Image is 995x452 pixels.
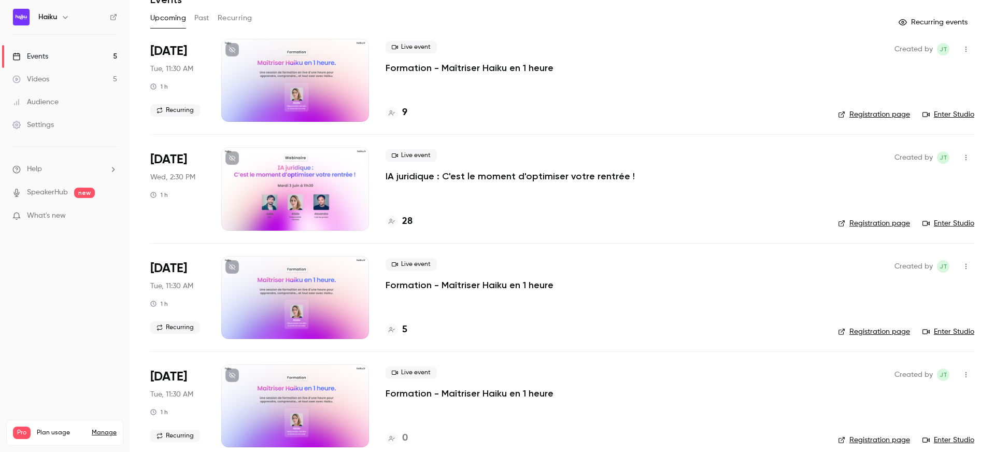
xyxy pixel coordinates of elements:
span: Created by [894,260,933,273]
a: Formation - Maîtriser Haiku en 1 heure [386,62,553,74]
span: Recurring [150,321,200,334]
span: jT [940,43,947,55]
a: Enter Studio [922,327,974,337]
a: Formation - Maîtriser Haiku en 1 heure [386,279,553,291]
button: Recurring [218,10,252,26]
button: Upcoming [150,10,186,26]
span: Recurring [150,104,200,117]
button: Recurring events [894,14,974,31]
span: Created by [894,369,933,381]
span: jean Touzet [937,369,949,381]
span: jT [940,369,947,381]
a: 0 [386,431,408,445]
span: Created by [894,151,933,164]
a: Registration page [838,435,910,445]
span: Wed, 2:30 PM [150,172,195,182]
a: 5 [386,323,407,337]
h4: 5 [402,323,407,337]
h6: Haiku [38,12,57,22]
div: Audience [12,97,59,107]
span: Recurring [150,430,200,442]
span: jean Touzet [937,43,949,55]
button: Past [194,10,209,26]
h4: 28 [402,215,413,229]
a: Enter Studio [922,435,974,445]
div: Sep 16 Tue, 11:30 AM (Europe/Paris) [150,256,205,339]
div: Sep 10 Wed, 2:30 PM (Europe/Paris) [150,147,205,230]
a: Registration page [838,327,910,337]
a: IA juridique : C'est le moment d'optimiser votre rentrée ! [386,170,635,182]
span: Live event [386,41,437,53]
span: Live event [386,149,437,162]
span: What's new [27,210,66,221]
span: [DATE] [150,369,187,385]
span: Tue, 11:30 AM [150,281,193,291]
a: 28 [386,215,413,229]
div: 1 h [150,300,168,308]
a: Registration page [838,109,910,120]
span: Tue, 11:30 AM [150,389,193,400]
a: Registration page [838,218,910,229]
li: help-dropdown-opener [12,164,117,175]
a: 9 [386,106,407,120]
span: jean Touzet [937,151,949,164]
span: Pro [13,427,31,439]
h4: 0 [402,431,408,445]
h4: 9 [402,106,407,120]
span: Plan usage [37,429,86,437]
div: Events [12,51,48,62]
span: Created by [894,43,933,55]
a: Formation - Maîtriser Haiku en 1 heure [386,387,553,400]
span: Help [27,164,42,175]
span: Live event [386,366,437,379]
a: Manage [92,429,117,437]
div: Settings [12,120,54,130]
div: Sep 9 Tue, 11:30 AM (Europe/Paris) [150,39,205,122]
div: Sep 23 Tue, 11:30 AM (Europe/Paris) [150,364,205,447]
div: Videos [12,74,49,84]
span: [DATE] [150,151,187,168]
span: Live event [386,258,437,271]
span: [DATE] [150,43,187,60]
a: Enter Studio [922,218,974,229]
a: Enter Studio [922,109,974,120]
span: jean Touzet [937,260,949,273]
span: jT [940,151,947,164]
img: Haiku [13,9,30,25]
a: SpeakerHub [27,187,68,198]
span: [DATE] [150,260,187,277]
div: 1 h [150,82,168,91]
span: jT [940,260,947,273]
div: 1 h [150,191,168,199]
span: new [74,188,95,198]
div: 1 h [150,408,168,416]
span: Tue, 11:30 AM [150,64,193,74]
